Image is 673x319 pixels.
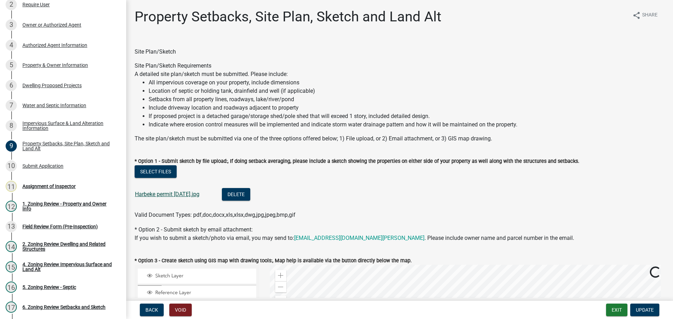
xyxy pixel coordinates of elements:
button: Delete [222,188,250,201]
div: 5. Zoning Review - Septic [22,285,76,290]
span: Reference Layer [154,290,254,296]
div: Field Review Form (Pre-Inspection) [22,224,98,229]
li: Setbacks from all property lines, roadways, lake/river/pond [149,95,665,104]
li: If proposed project is a detached garage/storage shed/pole shed that will exceed 1 story, include... [149,112,665,120]
h1: Property Setbacks, Site Plan, Sketch and Land Alt [135,8,441,25]
div: Site Plan/Sketch [135,48,665,56]
span: Back [145,307,158,313]
span: Valid Document Types: pdf,doc,docx,xls,xlsx,dwg,jpg,jpeg,bmp,gif [135,211,295,218]
div: 5 [6,60,17,71]
div: 8 [6,120,17,131]
a: [EMAIL_ADDRESS][DOMAIN_NAME][PERSON_NAME] [294,235,424,241]
div: 15 [6,261,17,272]
li: Sketch Layer [138,269,256,284]
label: * Option 1 - Submit sketch by file upload:, If doing setback averaging, please include a sketch s... [135,159,579,164]
button: shareShare [627,8,663,22]
button: Back [140,304,164,316]
button: Update [630,304,659,316]
div: * Option 2 - Submit sketch by email attachment: [135,226,665,242]
li: Reference Layer [138,285,256,301]
button: Select files [135,165,177,178]
div: 3 [6,19,17,30]
div: The site plan/sketch must be submitted via one of the three options offered below; 1) File upload... [135,134,665,143]
div: 12 [6,201,17,212]
div: 1. Zoning Review - Property and Owner Info [22,201,115,211]
span: If you wish to submit a sketch/photo via email, you may send to: . Please include owner name and ... [135,235,574,241]
div: 13 [6,221,17,232]
div: 6. Zoning Review Setbacks and Sketch [22,305,106,310]
li: Indicate where erosion control measures will be implemented and indicate storm water drainage pat... [149,120,665,129]
div: 9 [6,140,17,152]
wm-modal-confirm: Delete Document [222,192,250,198]
div: Impervious Surface & Land Alteration Information [22,121,115,131]
div: Reference Layer [146,290,254,297]
div: Authorized Agent Information [22,43,87,48]
div: Owner or Authorized Agent [22,22,81,27]
div: A detailed site plan/sketch must be submitted. Please include: [135,70,665,129]
div: 16 [6,282,17,293]
div: Property & Owner Information [22,63,88,68]
li: Location of septic or holding tank, drainfield and well (if applicable) [149,87,665,95]
li: Include driveway location and roadways adjacent to property [149,104,665,112]
a: Harbeke permit [DATE].jpg [135,191,199,197]
div: 4 [6,40,17,51]
div: 14 [6,241,17,252]
button: Exit [606,304,627,316]
li: All impervious coverage on your property, include dimensions [149,78,665,87]
div: Zoom in [275,270,286,281]
div: Zoom out [275,281,286,292]
span: Share [642,11,658,20]
div: 2. Zoning Review Dwelling and Related Structures [22,242,115,251]
span: Sketch Layer [154,273,254,279]
div: Dwelling Proposed Projects [22,83,82,88]
label: * Option 3 - Create sketch using GIS map with drawing tools:, Map help is available via the butto... [135,258,412,263]
div: 11 [6,181,17,192]
div: Submit Application [22,164,63,168]
button: Void [169,304,192,316]
div: Find my location [275,296,286,307]
div: 10 [6,160,17,172]
div: 17 [6,301,17,313]
div: 7 [6,100,17,111]
div: Assignment of Inspector [22,184,76,189]
i: share [632,11,641,20]
div: Property Setbacks, Site Plan, Sketch and Land Alt [22,141,115,151]
span: Update [636,307,654,313]
div: Require User [22,2,50,7]
div: Sketch Layer [146,273,254,280]
div: 4. Zoning Review Impervious Surface and Land Alt [22,262,115,272]
div: 6 [6,80,17,91]
div: Site Plan/Sketch Requirements [135,62,665,143]
div: Water and Septic Information [22,103,86,108]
